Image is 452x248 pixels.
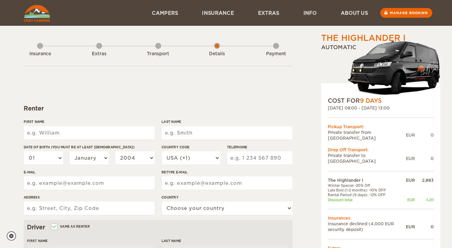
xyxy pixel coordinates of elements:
[162,195,292,200] label: Country
[328,188,406,192] td: Late Bird (1-2 months): -10% OFF
[52,225,56,230] input: Same as renter
[415,177,434,183] div: 2,883
[415,132,434,138] div: 0
[328,124,434,130] div: Pickup Transport:
[24,5,50,22] img: Cozy Campers
[328,183,406,188] td: Winter Special -20% Off
[415,197,434,202] div: -1,211
[27,238,155,243] label: First Name
[321,32,406,44] div: The Highlander I
[360,97,382,104] span: 9 Days
[406,197,415,202] div: EUR
[24,126,155,140] input: e.g. William
[199,51,235,57] div: Details
[328,130,406,141] td: Private transfer from [GEOGRAPHIC_DATA]
[348,38,440,97] img: stor-stuttur-old-new-5.png
[328,221,406,232] td: Insurance declined (4.000 EUR security deposit)
[24,119,155,124] label: First Name
[328,197,406,202] td: Discount total
[328,147,434,153] div: Drop Off Transport:
[415,156,434,161] div: 0
[321,44,440,97] div: Automatic
[328,153,406,164] td: Private transfer to [GEOGRAPHIC_DATA]
[328,192,406,197] td: Rental Period (9 days): -12% OFF
[328,97,434,105] div: COST FOR
[380,8,432,18] a: Manage booking
[22,51,58,57] div: Insurance
[162,119,292,124] label: Last Name
[27,223,289,231] div: Driver
[328,177,406,183] td: The Highlander I
[406,132,415,138] div: EUR
[406,224,415,230] div: EUR
[406,177,415,183] div: EUR
[24,104,292,112] div: Renter
[24,195,155,200] label: Address
[328,215,434,221] td: Insurances
[24,201,155,215] input: e.g. Street, City, Zip Code
[24,145,155,150] label: Date of birth (You must be at least [DEMOGRAPHIC_DATA])
[162,126,292,140] input: e.g. Smith
[24,170,155,175] label: E-mail
[406,156,415,161] div: EUR
[415,224,434,230] div: 0
[162,176,292,190] input: e.g. example@example.com
[7,231,20,241] a: Cookie settings
[258,51,294,57] div: Payment
[140,51,177,57] div: Transport
[81,51,118,57] div: Extras
[227,145,292,150] label: Telephone
[328,105,434,111] div: [DATE] 09:00 - [DATE] 13:00
[162,238,289,243] label: Last Name
[162,145,220,150] label: Country Code
[52,223,90,230] label: Same as renter
[227,151,292,165] input: e.g. 1 234 567 890
[24,176,155,190] input: e.g. example@example.com
[162,170,292,175] label: Retype E-mail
